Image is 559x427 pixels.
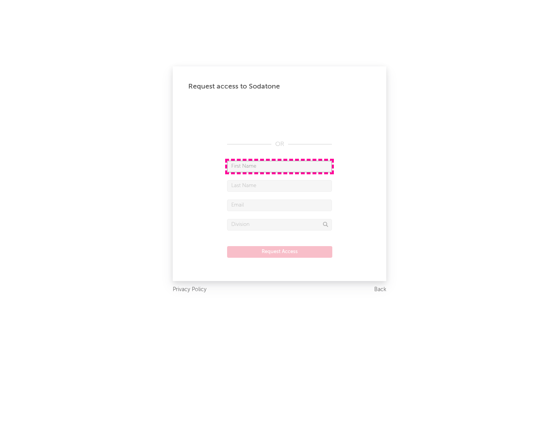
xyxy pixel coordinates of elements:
[227,246,332,258] button: Request Access
[188,82,371,91] div: Request access to Sodatone
[173,285,207,295] a: Privacy Policy
[227,200,332,211] input: Email
[227,161,332,172] input: First Name
[374,285,386,295] a: Back
[227,180,332,192] input: Last Name
[227,219,332,231] input: Division
[227,140,332,149] div: OR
